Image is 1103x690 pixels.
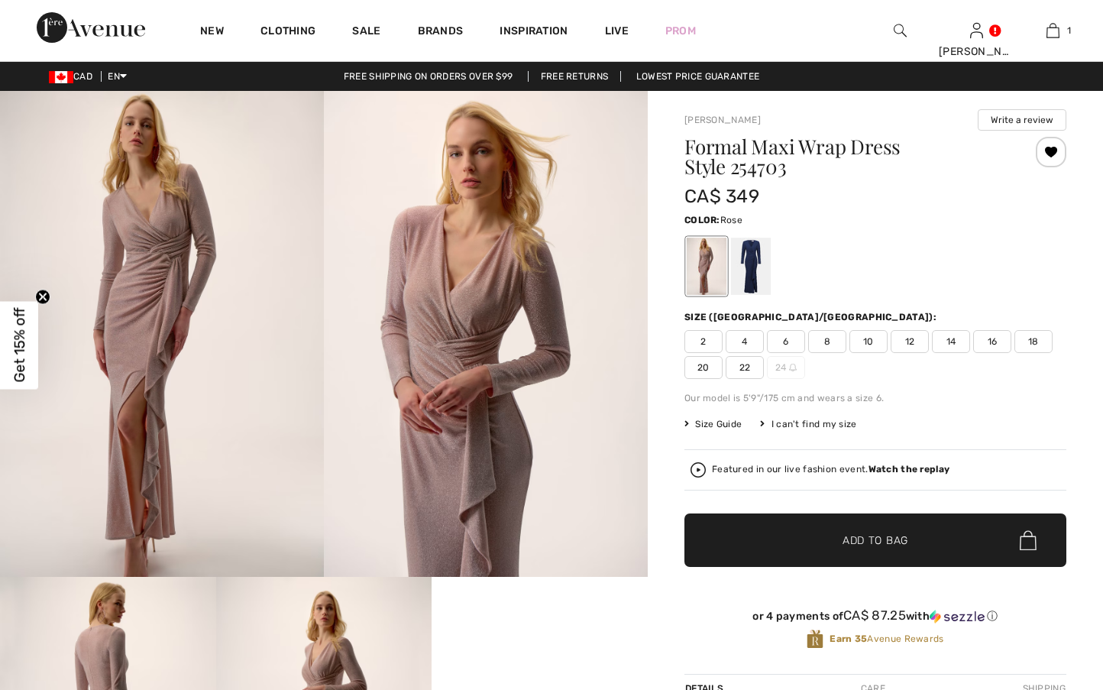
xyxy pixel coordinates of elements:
[843,533,908,549] span: Add to Bag
[35,289,50,304] button: Close teaser
[260,24,315,40] a: Clothing
[1004,575,1088,614] iframe: Opens a widget where you can find more information
[108,71,127,82] span: EN
[691,462,706,478] img: Watch the replay
[605,23,629,39] a: Live
[684,417,742,431] span: Size Guide
[726,330,764,353] span: 4
[973,330,1011,353] span: 16
[332,71,526,82] a: Free shipping on orders over $99
[624,71,772,82] a: Lowest Price Guarantee
[352,24,380,40] a: Sale
[684,391,1066,405] div: Our model is 5'9"/175 cm and wears a size 6.
[830,633,867,644] strong: Earn 35
[418,24,464,40] a: Brands
[684,330,723,353] span: 2
[684,513,1066,567] button: Add to Bag
[49,71,99,82] span: CAD
[684,608,1066,624] div: or 4 payments of with
[684,356,723,379] span: 20
[760,417,856,431] div: I can't find my size
[930,610,985,624] img: Sezzle
[687,238,726,295] div: Rose
[684,186,759,207] span: CA$ 349
[720,215,742,225] span: Rose
[684,310,940,324] div: Size ([GEOGRAPHIC_DATA]/[GEOGRAPHIC_DATA]):
[808,330,846,353] span: 8
[1015,21,1090,40] a: 1
[868,464,950,475] strong: Watch the replay
[830,632,943,646] span: Avenue Rewards
[849,330,888,353] span: 10
[712,465,949,475] div: Featured in our live fashion event.
[432,577,648,685] video: Your browser does not support the video tag.
[843,607,906,623] span: CA$ 87.25
[684,608,1066,629] div: or 4 payments ofCA$ 87.25withSezzle Click to learn more about Sezzle
[324,91,648,577] img: Formal Maxi Wrap Dress Style 254703. 2
[11,308,28,383] span: Get 15% off
[789,364,797,371] img: ring-m.svg
[1067,24,1071,37] span: 1
[767,356,805,379] span: 24
[932,330,970,353] span: 14
[1046,21,1059,40] img: My Bag
[891,330,929,353] span: 12
[37,12,145,43] img: 1ère Avenue
[978,109,1066,131] button: Write a review
[665,23,696,39] a: Prom
[684,215,720,225] span: Color:
[684,115,761,125] a: [PERSON_NAME]
[807,629,823,650] img: Avenue Rewards
[726,356,764,379] span: 22
[49,71,73,83] img: Canadian Dollar
[731,238,771,295] div: Navy Blue
[500,24,568,40] span: Inspiration
[684,137,1003,177] h1: Formal Maxi Wrap Dress Style 254703
[200,24,224,40] a: New
[767,330,805,353] span: 6
[894,21,907,40] img: search the website
[528,71,622,82] a: Free Returns
[939,44,1014,60] div: [PERSON_NAME]
[970,21,983,40] img: My Info
[1014,330,1053,353] span: 18
[1020,530,1037,550] img: Bag.svg
[970,23,983,37] a: Sign In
